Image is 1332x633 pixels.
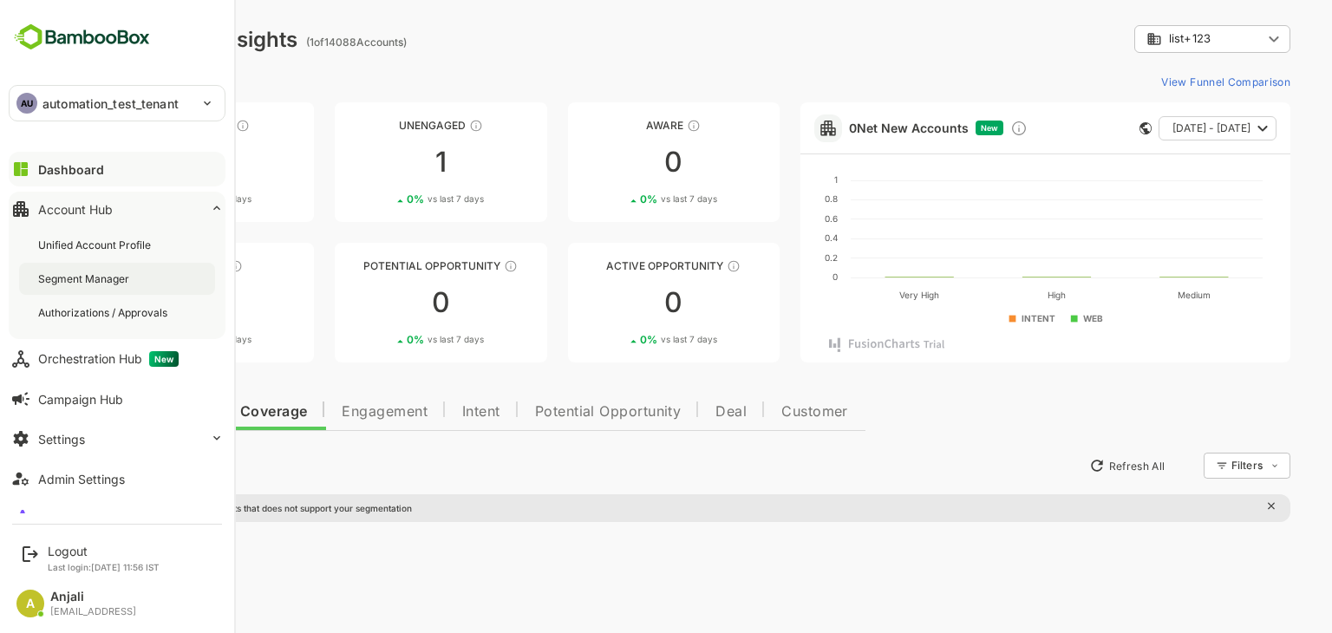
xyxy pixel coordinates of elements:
[114,333,191,346] div: 0 %
[474,405,621,419] span: Potential Opportunity
[1117,290,1150,300] text: Medium
[950,120,967,137] div: Discover new ICP-fit accounts showing engagement — via intent surges, anonymous website visits, L...
[721,405,787,419] span: Customer
[274,259,486,272] div: Potential Opportunity
[42,95,179,113] p: automation_test_tenant
[626,119,640,133] div: These accounts have just entered the buying cycle and need further nurturing
[1079,122,1091,134] div: This card does not support filter and segments
[42,148,253,176] div: 0
[507,289,719,316] div: 0
[10,86,225,121] div: AUautomation_test_tenant
[600,193,656,206] span: vs last 7 days
[346,333,423,346] div: 0 %
[9,192,225,226] button: Account Hub
[346,193,423,206] div: 0 %
[1074,23,1230,56] div: list+123
[774,174,777,185] text: 1
[42,119,253,132] div: Unreached
[149,351,179,367] span: New
[507,243,719,362] a: Active OpportunityThese accounts have open opportunities which might be at any of the Sales Stage...
[274,243,486,362] a: Potential OpportunityThese accounts are MQAs and can be passed on to Inside Sales00%vs last 7 days
[134,193,191,206] span: vs last 7 days
[50,590,136,604] div: Anjali
[764,193,777,204] text: 0.8
[245,36,346,49] ag: ( 1 of 14088 Accounts)
[507,102,719,222] a: AwareThese accounts have just entered the buying cycle and need further nurturing00%vs last 7 days
[772,271,777,282] text: 0
[42,102,253,222] a: UnreachedThese accounts have not been engaged with for a defined time period00%vs last 7 days
[1086,31,1202,47] div: list+123
[281,405,367,419] span: Engagement
[75,503,351,513] p: There are global insights that does not support your segmentation
[42,289,253,316] div: 0
[9,421,225,456] button: Settings
[920,123,937,133] span: New
[175,119,189,133] div: These accounts have not been engaged with for a defined time period
[38,351,179,367] div: Orchestration Hub
[764,252,777,263] text: 0.2
[507,259,719,272] div: Active Opportunity
[443,259,457,273] div: These accounts are MQAs and can be passed on to Inside Sales
[9,461,225,496] button: Admin Settings
[42,450,168,481] button: New Insights
[408,119,422,133] div: These accounts have not shown enough engagement and need nurturing
[367,193,423,206] span: vs last 7 days
[38,305,171,320] div: Authorizations / Approvals
[579,193,656,206] div: 0 %
[764,232,777,243] text: 0.4
[59,405,246,419] span: Data Quality and Coverage
[1021,452,1112,480] button: Refresh All
[1094,68,1230,95] button: View Funnel Comparison
[38,432,85,447] div: Settings
[9,501,225,536] button: Lumo
[1171,459,1202,472] div: Filters
[38,392,123,407] div: Campaign Hub
[42,243,253,362] a: EngagedThese accounts are warm, further nurturing would qualify them to MQAs00%vs last 7 days
[274,102,486,222] a: UnengagedThese accounts have not shown enough engagement and need nurturing10%vs last 7 days
[16,590,44,617] div: A
[788,121,908,135] a: 0Net New Accounts
[38,202,113,217] div: Account Hub
[50,606,136,617] div: [EMAIL_ADDRESS]
[48,544,160,558] div: Logout
[38,271,133,286] div: Segment Manager
[48,562,160,572] p: Last login: [DATE] 11:56 IST
[666,259,680,273] div: These accounts have open opportunities which might be at any of the Sales Stages
[168,259,182,273] div: These accounts are warm, further nurturing would qualify them to MQAs
[1098,116,1216,140] button: [DATE] - [DATE]
[764,213,777,224] text: 0.6
[600,333,656,346] span: vs last 7 days
[16,93,37,114] div: AU
[9,342,225,376] button: Orchestration HubNew
[367,333,423,346] span: vs last 7 days
[274,289,486,316] div: 0
[42,27,237,52] div: Dashboard Insights
[1108,32,1150,45] span: list+123
[839,290,878,301] text: Very High
[1112,117,1190,140] span: [DATE] - [DATE]
[579,333,656,346] div: 0 %
[655,405,686,419] span: Deal
[987,290,1005,301] text: High
[134,333,191,346] span: vs last 7 days
[9,21,155,54] img: BambooboxFullLogoMark.5f36c76dfaba33ec1ec1367b70bb1252.svg
[402,405,440,419] span: Intent
[38,472,125,486] div: Admin Settings
[507,148,719,176] div: 0
[507,119,719,132] div: Aware
[1169,450,1230,481] div: Filters
[38,162,104,177] div: Dashboard
[42,259,253,272] div: Engaged
[45,512,76,526] div: Lumo
[9,382,225,416] button: Campaign Hub
[274,119,486,132] div: Unengaged
[38,238,154,252] div: Unified Account Profile
[9,152,225,186] button: Dashboard
[114,193,191,206] div: 0 %
[274,148,486,176] div: 1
